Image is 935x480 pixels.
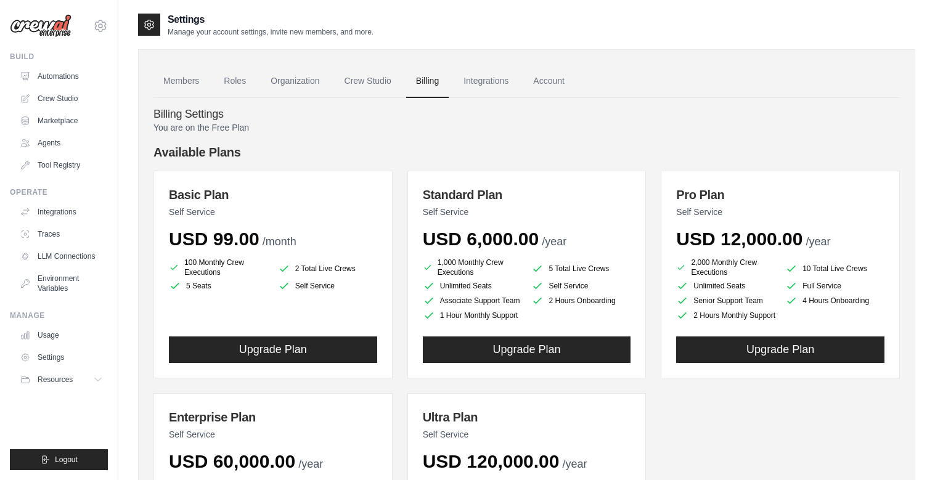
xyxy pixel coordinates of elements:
[168,27,374,37] p: Manage your account settings, invite new members, and more.
[15,246,108,266] a: LLM Connections
[15,269,108,298] a: Environment Variables
[676,206,884,218] p: Self Service
[15,224,108,244] a: Traces
[423,295,522,307] li: Associate Support Team
[531,280,631,292] li: Self Service
[531,295,631,307] li: 2 Hours Onboarding
[406,65,449,98] a: Billing
[15,133,108,153] a: Agents
[423,206,631,218] p: Self Service
[15,155,108,175] a: Tool Registry
[454,65,518,98] a: Integrations
[423,409,631,426] h3: Ultra Plan
[423,186,631,203] h3: Standard Plan
[278,280,377,292] li: Self Service
[15,325,108,345] a: Usage
[169,186,377,203] h3: Basic Plan
[153,65,209,98] a: Members
[261,65,329,98] a: Organization
[563,458,587,470] span: /year
[15,202,108,222] a: Integrations
[423,280,522,292] li: Unlimited Seats
[263,235,296,248] span: /month
[169,409,377,426] h3: Enterprise Plan
[10,52,108,62] div: Build
[785,295,884,307] li: 4 Hours Onboarding
[15,348,108,367] a: Settings
[169,280,268,292] li: 5 Seats
[423,428,631,441] p: Self Service
[423,309,522,322] li: 1 Hour Monthly Support
[169,428,377,441] p: Self Service
[169,336,377,363] button: Upgrade Plan
[676,229,802,249] span: USD 12,000.00
[168,12,374,27] h2: Settings
[335,65,401,98] a: Crew Studio
[676,186,884,203] h3: Pro Plan
[169,206,377,218] p: Self Service
[278,260,377,277] li: 2 Total Live Crews
[214,65,256,98] a: Roles
[542,235,566,248] span: /year
[676,280,775,292] li: Unlimited Seats
[676,258,775,277] li: 2,000 Monthly Crew Executions
[676,309,775,322] li: 2 Hours Monthly Support
[15,111,108,131] a: Marketplace
[423,451,560,471] span: USD 120,000.00
[55,455,78,465] span: Logout
[531,260,631,277] li: 5 Total Live Crews
[169,229,259,249] span: USD 99.00
[153,121,900,134] p: You are on the Free Plan
[523,65,574,98] a: Account
[298,458,323,470] span: /year
[785,280,884,292] li: Full Service
[38,375,73,384] span: Resources
[676,295,775,307] li: Senior Support Team
[15,67,108,86] a: Automations
[10,187,108,197] div: Operate
[423,258,522,277] li: 1,000 Monthly Crew Executions
[15,89,108,108] a: Crew Studio
[10,311,108,320] div: Manage
[153,108,900,121] h4: Billing Settings
[10,14,71,38] img: Logo
[10,449,108,470] button: Logout
[153,144,900,161] h4: Available Plans
[785,260,884,277] li: 10 Total Live Crews
[169,258,268,277] li: 100 Monthly Crew Executions
[676,336,884,363] button: Upgrade Plan
[423,336,631,363] button: Upgrade Plan
[169,451,295,471] span: USD 60,000.00
[15,370,108,389] button: Resources
[806,235,830,248] span: /year
[423,229,539,249] span: USD 6,000.00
